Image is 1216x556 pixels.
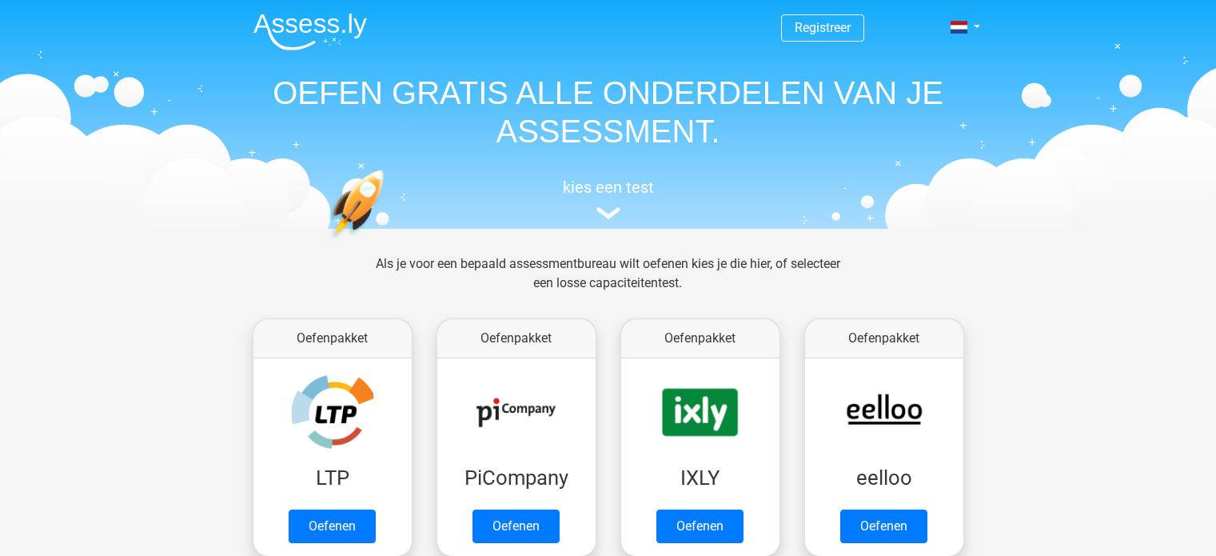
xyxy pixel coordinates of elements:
img: assessment [596,207,620,219]
a: Oefenen [472,510,560,543]
a: Oefenen [840,510,927,543]
img: oefenen [329,170,446,314]
a: Registreer [795,20,851,35]
div: Als je voor een bepaald assessmentbureau wilt oefenen kies je die hier, of selecteer een losse ca... [363,254,853,312]
h5: kies een test [241,178,976,197]
a: kies een test [241,178,976,220]
h1: OEFEN GRATIS ALLE ONDERDELEN VAN JE ASSESSMENT. [241,74,976,150]
img: Assessly [253,13,367,50]
a: Oefenen [656,510,744,543]
a: Oefenen [289,510,376,543]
